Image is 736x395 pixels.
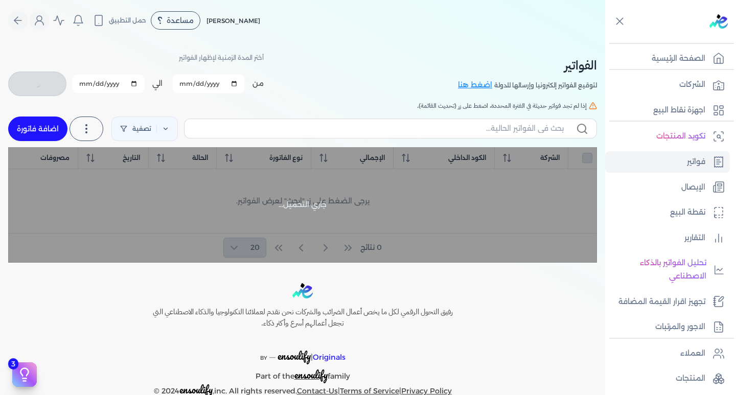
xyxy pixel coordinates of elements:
span: إذا لم تجد فواتير حديثة في الفترة المحددة، اضغط على زر (تحديث القائمة). [417,101,587,110]
span: [PERSON_NAME] [206,17,260,25]
a: فواتير [605,151,730,173]
a: الصفحة الرئيسية [605,48,730,69]
label: الي [152,78,163,89]
a: تكويد المنتجات [605,126,730,147]
a: نقطة البيع [605,202,730,223]
h6: رفيق التحول الرقمي لكل ما يخص أعمال الضرائب والشركات نحن نقدم لعملائنا التكنولوجيا والذكاء الاصطن... [131,307,474,329]
p: تجهيز اقرار القيمة المضافة [618,295,705,309]
p: تكويد المنتجات [656,130,705,143]
p: الشركات [679,78,705,91]
a: اضافة فاتورة [8,117,67,141]
p: العملاء [680,347,705,360]
a: الشركات [605,74,730,96]
p: الإيصال [681,181,705,194]
a: تجهيز اقرار القيمة المضافة [605,291,730,313]
p: الصفحة الرئيسية [652,52,705,65]
sup: __ [269,352,275,358]
span: ensoulify [278,348,311,364]
button: 3 [12,362,37,387]
p: نقطة البيع [670,206,705,219]
span: ensoulify [294,367,328,383]
h2: الفواتير [458,56,597,75]
span: 3 [8,358,18,369]
span: حمل التطبيق [109,16,146,25]
p: الاجور والمرتبات [655,320,705,334]
p: تحليل الفواتير بالذكاء الاصطناعي [610,257,706,283]
span: BY [260,355,267,361]
input: بحث في الفواتير الحالية... [193,123,564,134]
a: التقارير [605,227,730,249]
p: اجهزة نقاط البيع [653,104,705,117]
img: logo [292,283,313,299]
span: مساعدة [167,17,194,24]
a: العملاء [605,343,730,364]
a: اضغط هنا [458,80,494,91]
p: Part of the family [131,364,474,383]
p: المنتجات [676,372,705,385]
a: الاجور والمرتبات [605,316,730,338]
a: المنتجات [605,368,730,389]
a: ensoulify [294,371,328,381]
a: تحليل الفواتير بالذكاء الاصطناعي [605,252,730,287]
p: التقارير [684,231,705,245]
p: لتوقيع الفواتير إلكترونيا وإرسالها للدولة [494,79,597,92]
span: Originals [313,353,346,362]
a: تصفية [111,117,178,141]
img: logo [709,14,728,29]
p: فواتير [687,155,705,169]
p: أختر المدة الزمنية لإظهار الفواتير [179,51,264,64]
div: جاري التحميل... [8,147,597,263]
p: | [131,337,474,365]
a: اجهزة نقاط البيع [605,100,730,121]
a: الإيصال [605,177,730,198]
button: حمل التطبيق [90,12,149,29]
div: مساعدة [151,11,200,30]
label: من [252,78,264,89]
